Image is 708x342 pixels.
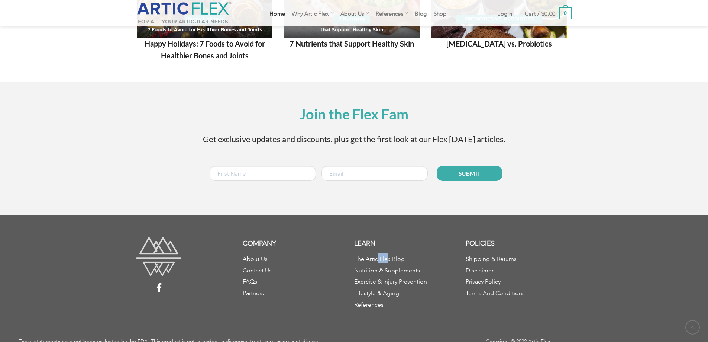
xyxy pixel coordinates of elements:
img: facebook.png [156,283,162,292]
a: References [354,302,384,305]
a: Home [269,6,285,20]
input: Submit [437,166,502,181]
h3: Policies [466,237,577,248]
h3: Company [243,237,354,248]
a: Go to top [685,320,700,335]
a: [MEDICAL_DATA] vs. Probiotics [446,39,552,48]
a: Shop [434,6,447,20]
a: Cart / $0.00 0 [525,1,572,25]
a: Exercise & Injury Prevention [354,279,427,282]
a: Why Artic Flex [292,6,334,20]
a: About Us [243,256,268,259]
a: Terms And Conditions [466,291,525,294]
a: Login [497,6,512,20]
a: 7 Nutrients that Support Healthy Skin [290,39,414,48]
a: Privacy Policy [466,279,501,282]
h3: Learn [354,237,466,248]
strong: 0 [559,7,572,19]
img: footer-logo.png [136,237,182,276]
input: First Name [210,166,316,181]
a: Shipping & Returns [466,256,517,259]
a: Blog [415,6,427,20]
input: Email [321,166,428,181]
img: Artic Flex [137,2,232,24]
a: Happy Holidays: 7 Foods to Avoid for Healthier Bones and Joints [145,39,265,60]
bdi: 0.00 [541,12,556,15]
span: $ [541,12,544,15]
a: Contact Us [243,268,272,271]
a: Disclaimer [466,268,494,271]
a: FAQs [243,279,257,282]
a: Nutrition & Supplements [354,268,420,271]
h3: Join the Flex Fam [137,103,572,125]
a: References [376,6,408,20]
span: Login [497,10,512,16]
a: Partners [243,291,264,294]
span: Cart / [525,10,556,16]
a: The Artic Flex Blog [354,256,405,259]
a: Lifestyle & Aging [354,291,399,294]
p: Get exclusive updates and discounts, plus get the first look at our Flex [DATE] articles. [137,132,572,146]
a: About Us [340,6,369,20]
